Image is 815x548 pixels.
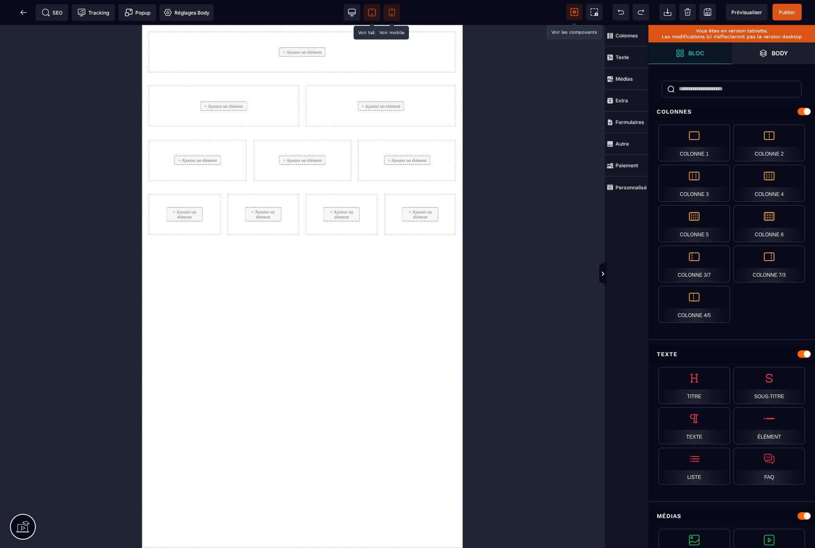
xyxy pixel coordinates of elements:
[616,141,629,147] strong: Autre
[658,205,730,242] div: Colonne 5
[605,176,648,198] span: Personnalisé
[658,165,730,202] div: Colonne 3
[616,97,628,104] strong: Extra
[344,4,360,21] span: Voir bureau
[613,4,629,20] span: Défaire
[733,165,805,202] div: Colonne 4
[658,448,730,485] div: Liste
[384,4,400,21] span: Voir mobile
[773,4,802,20] span: Enregistrer le contenu
[658,286,730,323] div: Colonne 4/5
[688,50,704,56] strong: Bloc
[658,124,730,161] div: Colonne 1
[605,68,648,90] span: Médias
[605,133,648,155] span: Autre
[118,4,156,21] span: Créer une alerte modale
[605,90,648,112] span: Extra
[605,155,648,176] span: Paiement
[633,4,649,20] span: Rétablir
[164,8,209,17] span: Réglages Body
[160,4,214,21] span: Favicon
[731,9,762,15] span: Prévisualiser
[679,4,696,20] span: Nettoyage
[658,407,730,444] div: Texte
[653,34,811,40] p: Les modifications ici n’affecteront pas la version desktop
[616,119,644,125] strong: Formulaires
[659,4,676,20] span: Importer
[72,4,115,21] span: Code de suivi
[726,4,768,20] span: Aperçu
[653,28,811,34] p: Vous êtes en version tablette.
[699,4,716,20] span: Enregistrer
[733,448,805,485] div: FAQ
[35,4,68,21] span: Métadata SEO
[616,32,638,39] strong: Colonnes
[732,42,815,64] span: Ouvrir les calques
[77,8,109,17] span: Tracking
[125,8,150,17] span: Popup
[616,76,633,82] strong: Médias
[605,112,648,133] span: Formulaires
[648,347,815,362] div: Texte
[616,184,647,191] strong: Personnalisé
[648,262,657,287] span: Afficher les vues
[616,162,638,169] strong: Paiement
[733,407,805,444] div: Élément
[42,8,62,17] span: SEO
[772,50,788,56] strong: Body
[733,124,805,161] div: Colonne 2
[648,104,815,119] div: Colonnes
[779,9,795,15] span: Publier
[15,4,32,21] span: Retour
[605,47,648,68] span: Texte
[648,508,815,524] div: Médias
[733,245,805,283] div: Colonne 7/3
[658,245,730,283] div: Colonne 3/7
[658,367,730,404] div: Titre
[733,205,805,242] div: Colonne 6
[605,25,648,47] span: Colonnes
[566,4,583,20] span: Voir les composants
[364,4,380,21] span: Voir tablette
[586,4,603,20] span: Capture d'écran
[733,367,805,404] div: Sous-titre
[648,42,732,64] span: Ouvrir les blocs
[616,54,629,60] strong: Texte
